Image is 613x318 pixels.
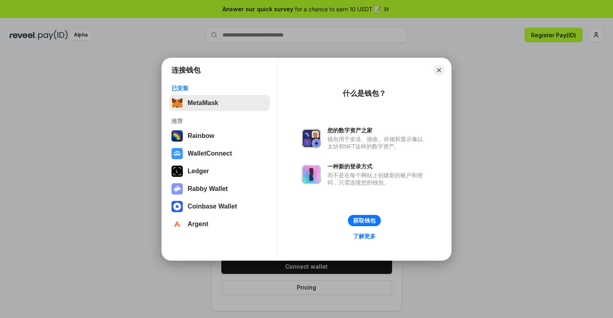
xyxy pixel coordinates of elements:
div: 钱包用于发送、接收、存储和显示像以太坊和NFT这样的数字资产。 [327,136,427,150]
button: Close [433,65,445,76]
button: Rainbow [169,128,270,144]
div: Coinbase Wallet [188,203,237,210]
button: Coinbase Wallet [169,198,270,215]
button: MetaMask [169,95,270,111]
img: svg+xml,%3Csvg%20width%3D%22120%22%20height%3D%22120%22%20viewBox%3D%220%200%20120%20120%22%20fil... [172,130,183,142]
button: WalletConnect [169,146,270,162]
div: Rainbow [188,132,215,140]
img: svg+xml,%3Csvg%20xmlns%3D%22http%3A%2F%2Fwww.w3.org%2F2000%2Fsvg%22%20fill%3D%22none%22%20viewBox... [172,183,183,194]
img: svg+xml,%3Csvg%20xmlns%3D%22http%3A%2F%2Fwww.w3.org%2F2000%2Fsvg%22%20fill%3D%22none%22%20viewBox... [302,129,321,148]
a: 了解更多 [348,231,380,241]
div: 获取钱包 [353,217,376,224]
div: WalletConnect [188,150,232,157]
div: Rabby Wallet [188,185,228,192]
div: Argent [188,221,208,228]
div: 推荐 [172,117,268,125]
button: Rabby Wallet [169,181,270,197]
div: 而不是在每个网站上创建新的账户和密码，只需连接您的钱包。 [327,172,427,186]
div: Ledger [188,168,209,175]
button: Ledger [169,163,270,179]
div: 了解更多 [353,233,376,240]
img: svg+xml,%3Csvg%20width%3D%2228%22%20height%3D%2228%22%20viewBox%3D%220%200%2028%2028%22%20fill%3D... [172,201,183,212]
div: 什么是钱包？ [343,89,386,98]
div: 您的数字资产之家 [327,127,427,134]
img: svg+xml,%3Csvg%20width%3D%2228%22%20height%3D%2228%22%20viewBox%3D%220%200%2028%2028%22%20fill%3D... [172,219,183,230]
button: Argent [169,216,270,232]
button: 获取钱包 [348,215,381,226]
img: svg+xml,%3Csvg%20xmlns%3D%22http%3A%2F%2Fwww.w3.org%2F2000%2Fsvg%22%20fill%3D%22none%22%20viewBox... [302,165,321,184]
h1: 连接钱包 [172,65,200,75]
div: MetaMask [188,99,218,107]
div: 已安装 [172,85,268,92]
img: svg+xml,%3Csvg%20width%3D%2228%22%20height%3D%2228%22%20viewBox%3D%220%200%2028%2028%22%20fill%3D... [172,148,183,159]
img: svg+xml,%3Csvg%20fill%3D%22none%22%20height%3D%2233%22%20viewBox%3D%220%200%2035%2033%22%20width%... [172,97,183,109]
div: 一种新的登录方式 [327,163,427,170]
img: svg+xml,%3Csvg%20xmlns%3D%22http%3A%2F%2Fwww.w3.org%2F2000%2Fsvg%22%20width%3D%2228%22%20height%3... [172,166,183,177]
